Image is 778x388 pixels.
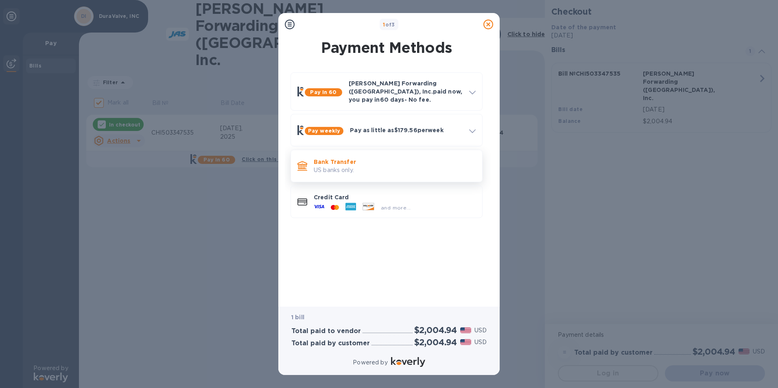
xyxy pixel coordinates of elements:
b: of 3 [383,22,395,28]
p: Bank Transfer [314,158,476,166]
h3: Total paid to vendor [291,327,361,335]
p: Powered by [353,358,387,367]
img: Logo [391,357,425,367]
b: Pay in 60 [310,89,337,95]
span: and more... [381,205,411,211]
h2: $2,004.94 [414,337,457,347]
h2: $2,004.94 [414,325,457,335]
b: 1 bill [291,314,304,320]
p: USD [474,326,487,335]
b: Pay weekly [308,128,340,134]
img: USD [460,327,471,333]
h1: Payment Methods [289,39,484,56]
p: Credit Card [314,193,476,201]
p: USD [474,338,487,347]
p: US banks only. [314,166,476,174]
h3: Total paid by customer [291,340,370,347]
span: 1 [383,22,385,28]
img: USD [460,339,471,345]
p: Pay as little as $179.56 per week [350,126,463,134]
p: [PERSON_NAME] Forwarding ([GEOGRAPHIC_DATA]), Inc. paid now, you pay in 60 days - No fee. [349,79,463,104]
